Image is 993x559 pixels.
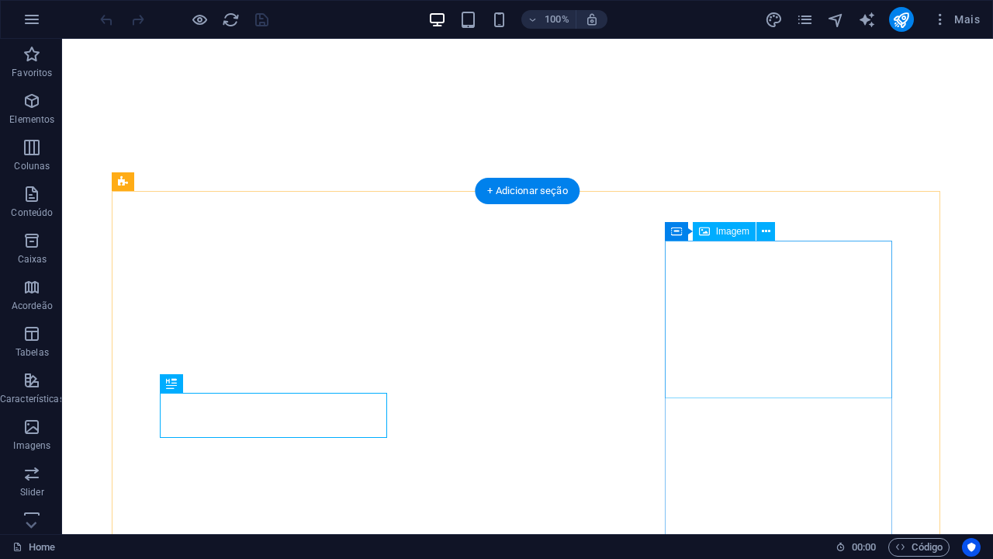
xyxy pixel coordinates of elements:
button: reload [221,10,240,29]
button: design [765,10,784,29]
i: Publicar [892,11,910,29]
span: Mais [932,12,980,27]
p: Tabelas [16,346,49,359]
i: Recarregar página [222,11,240,29]
i: Páginas (Ctrl+Alt+S) [796,11,814,29]
button: Código [888,538,950,557]
h6: 100% [545,10,569,29]
i: Design (Ctrl+Alt+Y) [765,11,783,29]
button: 100% [521,10,576,29]
a: Clique para cancelar a seleção. Clique duas vezes para abrir as Páginas [12,538,55,557]
p: Imagens [13,439,50,452]
p: Conteúdo [11,207,53,219]
p: Favoritos [12,67,52,79]
div: + Adicionar seção [475,178,580,204]
p: Acordeão [12,300,53,312]
i: AI Writer [858,11,876,29]
button: Mais [926,7,986,32]
button: text_generator [858,10,877,29]
button: navigator [827,10,846,29]
button: Usercentrics [962,538,981,557]
h6: Tempo de sessão [836,538,877,557]
span: Imagem [716,227,749,236]
span: 00 00 [852,538,876,557]
i: Ao redimensionar, ajusta automaticamente o nível de zoom para caber no dispositivo escolhido. [585,12,599,26]
span: : [863,541,865,553]
p: Elementos [9,113,54,126]
button: publish [889,7,914,32]
button: pages [796,10,815,29]
p: Caixas [18,253,47,266]
i: Navegador [827,11,845,29]
button: Clique aqui para sair do modo de visualização e continuar editando [190,10,209,29]
p: Slider [20,486,44,498]
span: Código [895,538,943,557]
p: Colunas [14,160,50,172]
